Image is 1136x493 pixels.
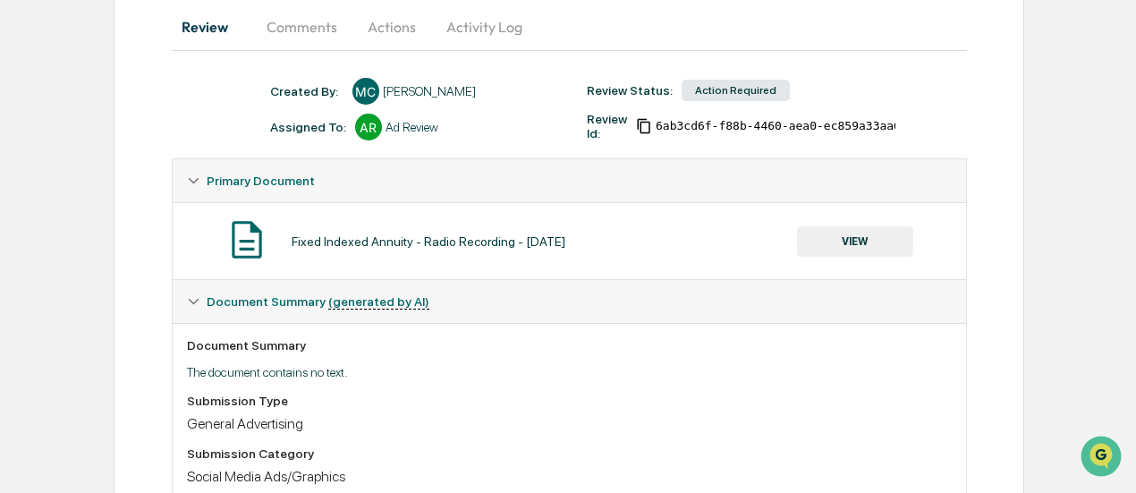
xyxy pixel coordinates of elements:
[292,234,565,249] div: Fixed Indexed Annuity - Radio Recording - [DATE]
[207,294,429,309] span: Document Summary
[187,394,952,408] div: Submission Type
[172,5,967,48] div: secondary tabs example
[352,78,379,105] div: MC
[172,5,252,48] button: Review
[130,226,144,241] div: 🗄️
[187,338,952,353] div: Document Summary
[187,365,952,379] p: The document contains no text.
[270,84,343,98] div: Created By: ‎ ‎
[18,37,326,65] p: How can we help?
[270,120,346,134] div: Assigned To:
[18,260,32,275] div: 🔎
[187,468,952,485] div: Social Media Ads/Graphics
[173,202,966,279] div: Primary Document
[123,217,229,250] a: 🗄️Attestations
[587,83,673,98] div: Review Status:
[11,251,120,284] a: 🔎Data Lookup
[352,5,432,48] button: Actions
[47,81,295,99] input: Clear
[225,217,269,262] img: Document Icon
[173,280,966,323] div: Document Summary (generated by AI)
[797,226,913,257] button: VIEW
[682,80,790,101] div: Action Required
[304,141,326,163] button: Start new chat
[126,302,216,316] a: Powered byPylon
[587,112,627,140] div: Review Id:
[178,302,216,316] span: Pylon
[207,174,315,188] span: Primary Document
[61,136,293,154] div: Start new chat
[11,217,123,250] a: 🖐️Preclearance
[18,226,32,241] div: 🖐️
[432,5,537,48] button: Activity Log
[173,159,966,202] div: Primary Document
[383,84,476,98] div: [PERSON_NAME]
[656,119,908,133] span: 6ab3cd6f-f88b-4460-aea0-ec859a33aa68
[36,259,113,276] span: Data Lookup
[386,120,438,134] div: Ad Review
[187,446,952,461] div: Submission Category
[252,5,352,48] button: Comments
[18,136,50,168] img: 1746055101610-c473b297-6a78-478c-a979-82029cc54cd1
[355,114,382,140] div: AR
[187,415,952,432] div: General Advertising
[148,225,222,242] span: Attestations
[636,118,652,134] span: Copy Id
[61,154,226,168] div: We're available if you need us!
[36,225,115,242] span: Preclearance
[328,294,429,310] u: (generated by AI)
[1079,434,1127,482] iframe: Open customer support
